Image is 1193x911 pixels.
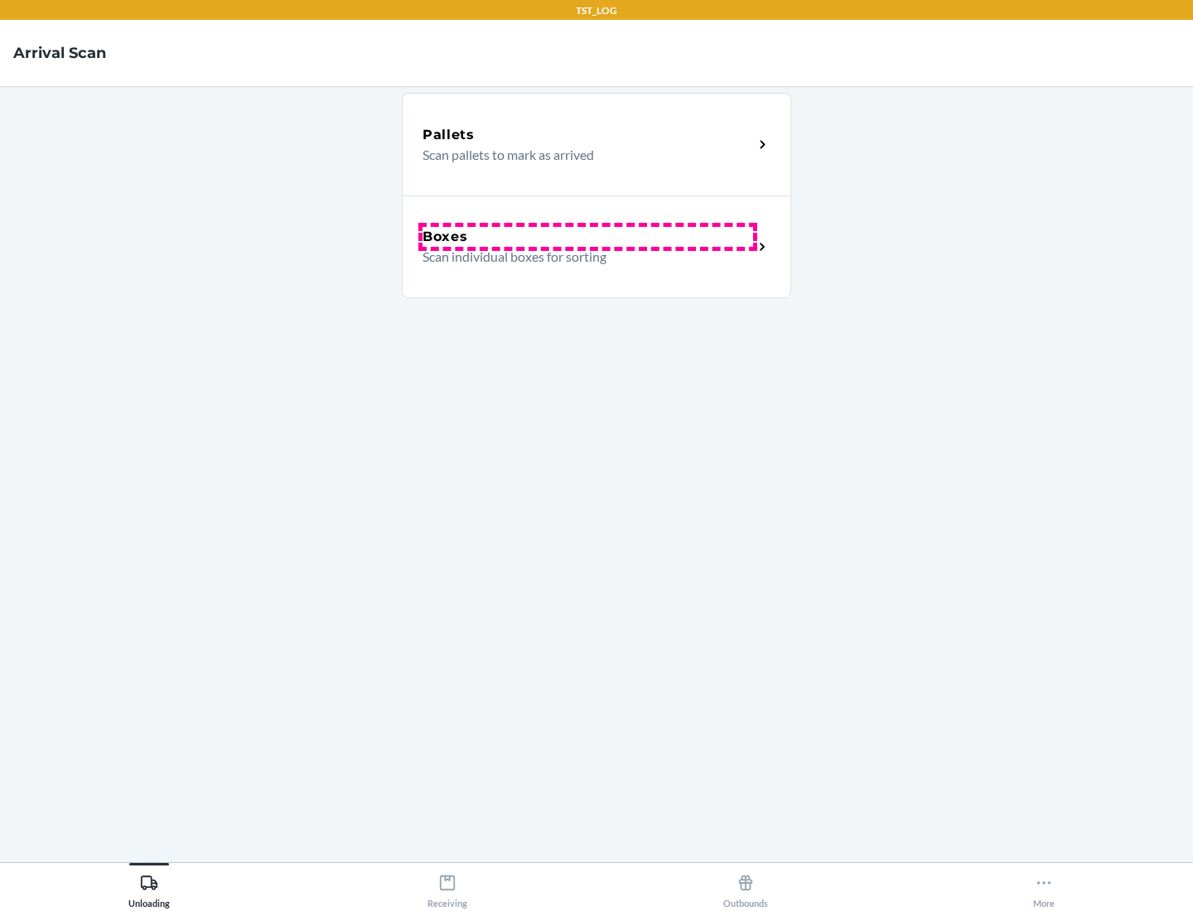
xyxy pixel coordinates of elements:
[298,863,596,909] button: Receiving
[423,247,740,267] p: Scan individual boxes for sorting
[723,867,768,909] div: Outbounds
[895,863,1193,909] button: More
[423,125,475,145] h5: Pallets
[427,867,467,909] div: Receiving
[596,863,895,909] button: Outbounds
[1033,867,1055,909] div: More
[13,42,106,64] h4: Arrival Scan
[128,867,170,909] div: Unloading
[423,145,740,165] p: Scan pallets to mark as arrived
[576,3,617,18] p: TST_LOG
[402,195,791,298] a: BoxesScan individual boxes for sorting
[423,227,468,247] h5: Boxes
[402,93,791,195] a: PalletsScan pallets to mark as arrived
